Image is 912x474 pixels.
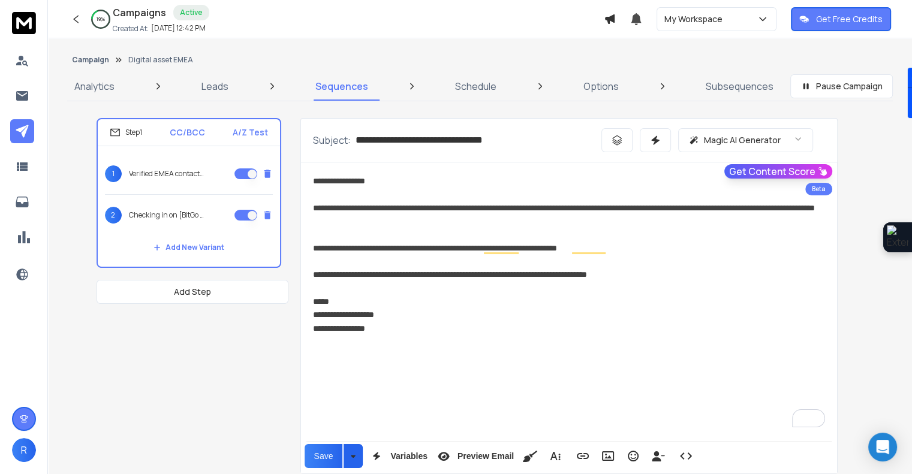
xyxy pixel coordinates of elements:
button: Pause Campaign [790,74,893,98]
button: Insert Image (Ctrl+P) [597,444,619,468]
div: Step 1 [110,127,142,138]
a: Options [576,72,626,101]
button: Variables [365,444,430,468]
button: Save [305,444,343,468]
span: Variables [388,451,430,461]
button: Insert Link (Ctrl+K) [571,444,594,468]
p: Analytics [74,79,115,93]
p: [DATE] 12:42 PM [151,23,206,33]
li: Step1CC/BCCA/Z Test1Verified EMEA contacts using top DAM & custody tools2Checking in on [BitGo / ... [97,118,281,268]
button: Insert Unsubscribe Link [647,444,670,468]
p: 19 % [97,16,105,23]
p: Get Free Credits [816,13,883,25]
span: Preview Email [455,451,516,461]
p: Checking in on [BitGo / Fireblocks] [129,210,206,220]
p: CC/BCC [170,126,205,138]
p: A/Z Test [233,126,268,138]
button: Preview Email [432,444,516,468]
p: Sequences [315,79,368,93]
a: Sequences [308,72,375,101]
p: Magic AI Generator [704,134,781,146]
p: Subject: [313,133,351,147]
button: Get Free Credits [791,7,891,31]
p: Digital asset EMEA [128,55,193,65]
a: Schedule [448,72,504,101]
button: Magic AI Generator [678,128,813,152]
img: Extension Icon [887,225,908,249]
p: Leads [201,79,228,93]
p: Created At: [113,24,149,34]
button: R [12,438,36,462]
button: Get Content Score [724,164,832,179]
button: Emoticons [622,444,645,468]
p: Subsequences [706,79,773,93]
h1: Campaigns [113,5,166,20]
p: Schedule [455,79,496,93]
span: 2 [105,207,122,224]
p: Options [583,79,619,93]
a: Analytics [67,72,122,101]
div: To enrich screen reader interactions, please activate Accessibility in Grammarly extension settings [301,162,837,439]
div: Beta [805,183,832,195]
div: Open Intercom Messenger [868,433,897,461]
button: Clean HTML [519,444,541,468]
a: Subsequences [699,72,781,101]
button: Add New Variant [144,236,234,259]
div: Active [173,5,209,20]
p: Verified EMEA contacts using top DAM & custody tools [129,169,206,179]
button: Code View [675,444,697,468]
button: Add Step [97,280,288,304]
span: 1 [105,165,122,182]
button: Campaign [72,55,109,65]
a: Leads [194,72,236,101]
button: More Text [544,444,567,468]
p: My Workspace [664,13,727,25]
